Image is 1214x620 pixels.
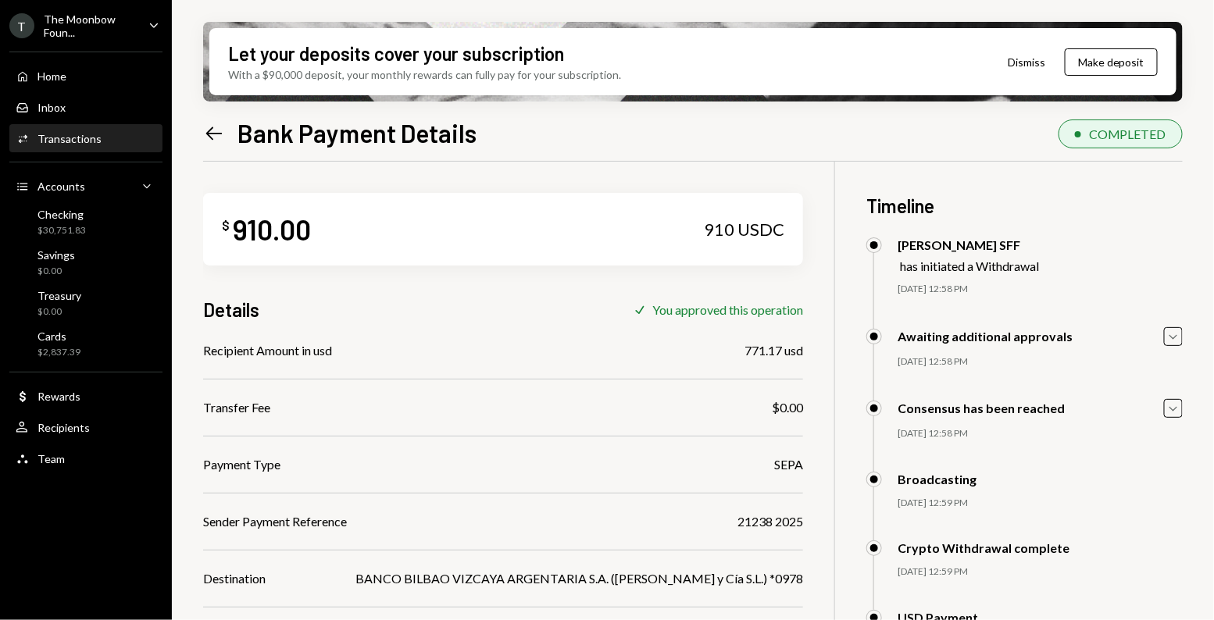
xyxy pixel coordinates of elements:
[44,12,136,39] div: The Moonbow Foun...
[898,427,1183,440] div: [DATE] 12:58 PM
[988,44,1065,80] button: Dismiss
[228,41,564,66] div: Let your deposits cover your subscription
[228,66,621,83] div: With a $90,000 deposit, your monthly rewards can fully pay for your subscription.
[9,13,34,38] div: T
[203,455,280,474] div: Payment Type
[866,193,1183,219] h3: Timeline
[37,180,85,193] div: Accounts
[37,69,66,83] div: Home
[37,132,102,145] div: Transactions
[898,237,1039,252] div: [PERSON_NAME] SFF
[898,497,1183,510] div: [DATE] 12:59 PM
[37,224,86,237] div: $30,751.83
[37,248,75,262] div: Savings
[1089,126,1166,141] div: COMPLETED
[9,325,162,362] a: Cards$2,837.39
[9,93,162,121] a: Inbox
[898,283,1183,296] div: [DATE] 12:58 PM
[37,208,86,221] div: Checking
[203,341,332,360] div: Recipient Amount in usd
[37,265,75,278] div: $0.00
[37,390,80,403] div: Rewards
[652,302,803,317] div: You approved this operation
[222,218,230,233] div: $
[37,346,80,359] div: $2,837.39
[9,203,162,241] a: Checking$30,751.83
[774,455,803,474] div: SEPA
[744,341,803,360] div: 771.17 usd
[898,472,977,486] div: Broadcasting
[772,398,803,417] div: $0.00
[9,413,162,441] a: Recipients
[898,329,1073,344] div: Awaiting additional approvals
[203,398,270,417] div: Transfer Fee
[37,452,65,465] div: Team
[1065,48,1158,76] button: Make deposit
[203,512,347,531] div: Sender Payment Reference
[704,219,784,241] div: 910 USDC
[898,401,1065,415] div: Consensus has been reached
[37,330,80,343] div: Cards
[900,258,1039,273] div: has initiated a Withdrawal
[37,305,81,319] div: $0.00
[9,382,162,410] a: Rewards
[898,540,1069,555] div: Crypto Withdrawal complete
[9,284,162,322] a: Treasury$0.00
[233,212,311,247] div: 910.00
[9,124,162,152] a: Transactions
[203,297,259,322] h3: Details
[9,244,162,281] a: Savings$0.00
[737,512,803,531] div: 21238 2025
[9,62,162,90] a: Home
[203,569,266,588] div: Destination
[898,565,1183,579] div: [DATE] 12:59 PM
[237,117,477,148] h1: Bank Payment Details
[9,444,162,472] a: Team
[898,355,1183,369] div: [DATE] 12:58 PM
[9,172,162,200] a: Accounts
[37,101,66,114] div: Inbox
[37,289,81,302] div: Treasury
[37,421,90,434] div: Recipients
[355,569,803,588] div: BANCO BILBAO VIZCAYA ARGENTARIA S.A. ([PERSON_NAME] y Cía S.L.) *0978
